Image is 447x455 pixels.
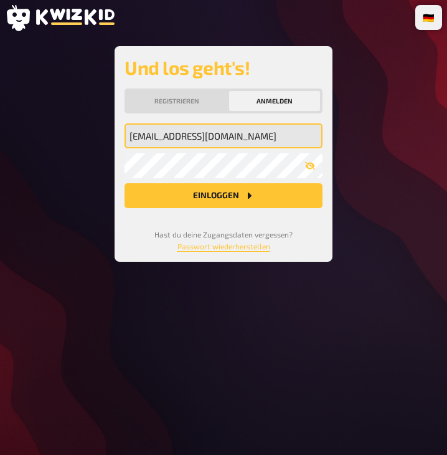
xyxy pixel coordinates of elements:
h2: Und los geht's! [125,56,322,79]
button: Registrieren [127,91,227,111]
small: Hast du deine Zugangsdaten vergessen? [154,230,293,251]
button: Anmelden [229,91,320,111]
a: Passwort wiederherstellen [177,242,270,251]
li: 🇩🇪 [418,7,440,27]
input: Meine Emailadresse [125,123,322,148]
button: Einloggen [125,183,322,208]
